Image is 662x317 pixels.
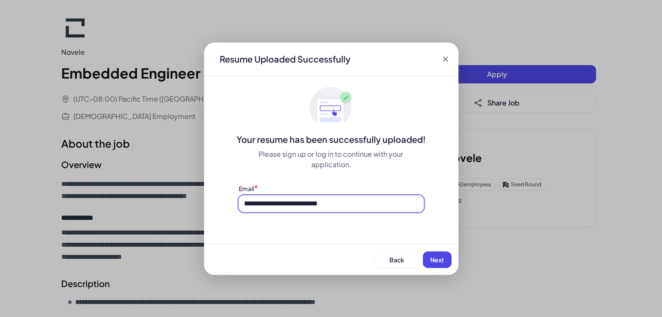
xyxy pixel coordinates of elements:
[389,256,404,264] span: Back
[204,133,458,145] div: Your resume has been successfully uploaded!
[239,149,424,170] div: Please sign up or log in to continue with your application.
[213,53,357,65] div: Resume Uploaded Successfully
[430,256,444,264] span: Next
[423,251,451,268] button: Next
[375,251,419,268] button: Back
[310,86,353,130] img: ApplyedMaskGroup3.svg
[239,185,254,192] label: Email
